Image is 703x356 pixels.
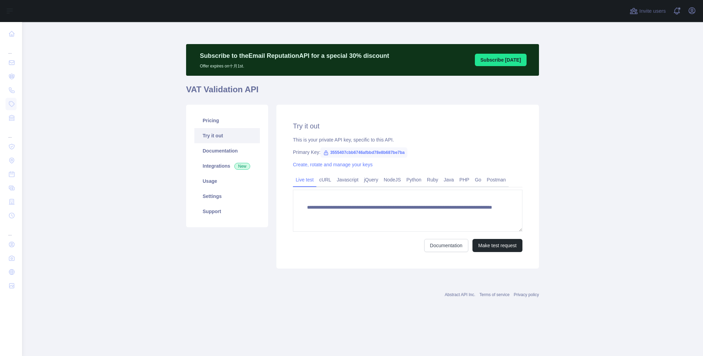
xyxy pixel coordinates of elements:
[194,189,260,204] a: Settings
[479,292,509,297] a: Terms of service
[186,84,539,101] h1: VAT Validation API
[316,174,334,185] a: cURL
[424,239,468,252] a: Documentation
[293,136,522,143] div: This is your private API key, specific to this API.
[194,158,260,174] a: Integrations New
[200,51,389,61] p: Subscribe to the Email Reputation API for a special 30 % discount
[472,174,484,185] a: Go
[293,121,522,131] h2: Try it out
[293,162,373,167] a: Create, rotate and manage your keys
[381,174,404,185] a: NodeJS
[194,143,260,158] a: Documentation
[424,174,441,185] a: Ruby
[194,113,260,128] a: Pricing
[404,174,424,185] a: Python
[194,204,260,219] a: Support
[484,174,509,185] a: Postman
[234,163,250,170] span: New
[445,292,476,297] a: Abstract API Inc.
[293,149,522,156] div: Primary Key:
[361,174,381,185] a: jQuery
[6,41,17,55] div: ...
[514,292,539,297] a: Privacy policy
[628,6,667,17] button: Invite users
[6,223,17,237] div: ...
[194,128,260,143] a: Try it out
[293,174,316,185] a: Live test
[457,174,472,185] a: PHP
[472,239,522,252] button: Make test request
[6,125,17,139] div: ...
[320,147,407,158] span: 3555407cbb6746afbbd78e8b687be7ba
[334,174,361,185] a: Javascript
[441,174,457,185] a: Java
[475,54,527,66] button: Subscribe [DATE]
[194,174,260,189] a: Usage
[200,61,389,69] p: Offer expires on 十月 1st.
[639,7,666,15] span: Invite users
